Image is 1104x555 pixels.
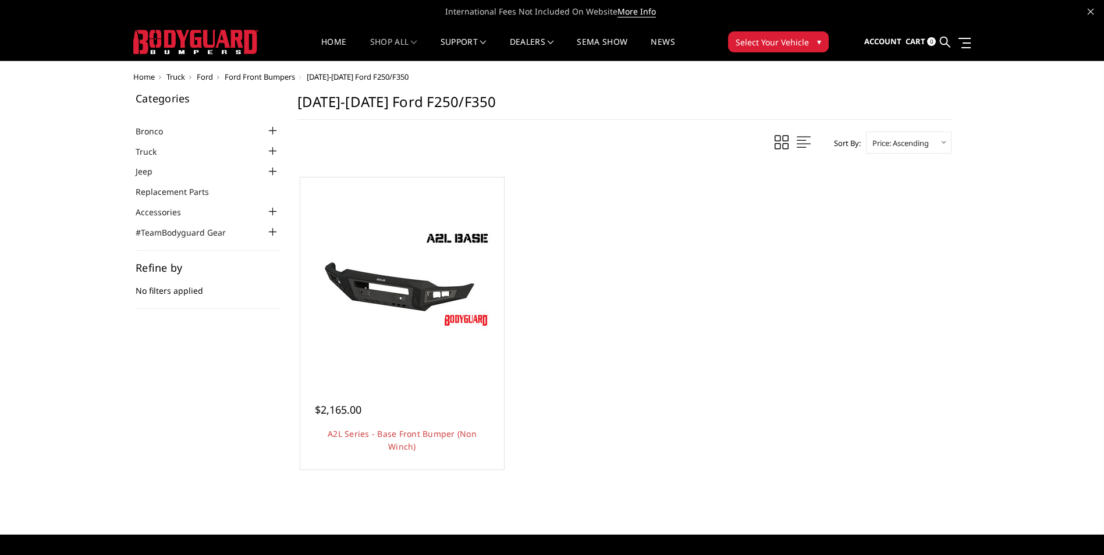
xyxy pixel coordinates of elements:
[307,72,409,82] span: [DATE]-[DATE] Ford F250/F350
[828,134,861,152] label: Sort By:
[321,38,346,61] a: Home
[370,38,417,61] a: shop all
[136,186,223,198] a: Replacement Parts
[906,36,925,47] span: Cart
[864,26,901,58] a: Account
[136,93,280,104] h5: Categories
[225,72,295,82] a: Ford Front Bumpers
[817,35,821,48] span: ▾
[617,6,656,17] a: More Info
[303,180,501,378] a: A2L Series - Base Front Bumper (Non Winch) A2L Series - Base Front Bumper (Non Winch)
[577,38,627,61] a: SEMA Show
[441,38,487,61] a: Support
[133,72,155,82] a: Home
[136,145,171,158] a: Truck
[736,36,809,48] span: Select Your Vehicle
[136,165,167,177] a: Jeep
[728,31,829,52] button: Select Your Vehicle
[133,30,258,54] img: BODYGUARD BUMPERS
[136,206,196,218] a: Accessories
[136,125,178,137] a: Bronco
[906,26,936,58] a: Cart 0
[197,72,213,82] a: Ford
[136,262,280,309] div: No filters applied
[927,37,936,46] span: 0
[166,72,185,82] a: Truck
[651,38,675,61] a: News
[328,428,477,452] a: A2L Series - Base Front Bumper (Non Winch)
[315,403,361,417] span: $2,165.00
[297,93,952,120] h1: [DATE]-[DATE] Ford F250/F350
[136,262,280,273] h5: Refine by
[864,36,901,47] span: Account
[136,226,240,239] a: #TeamBodyguard Gear
[510,38,554,61] a: Dealers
